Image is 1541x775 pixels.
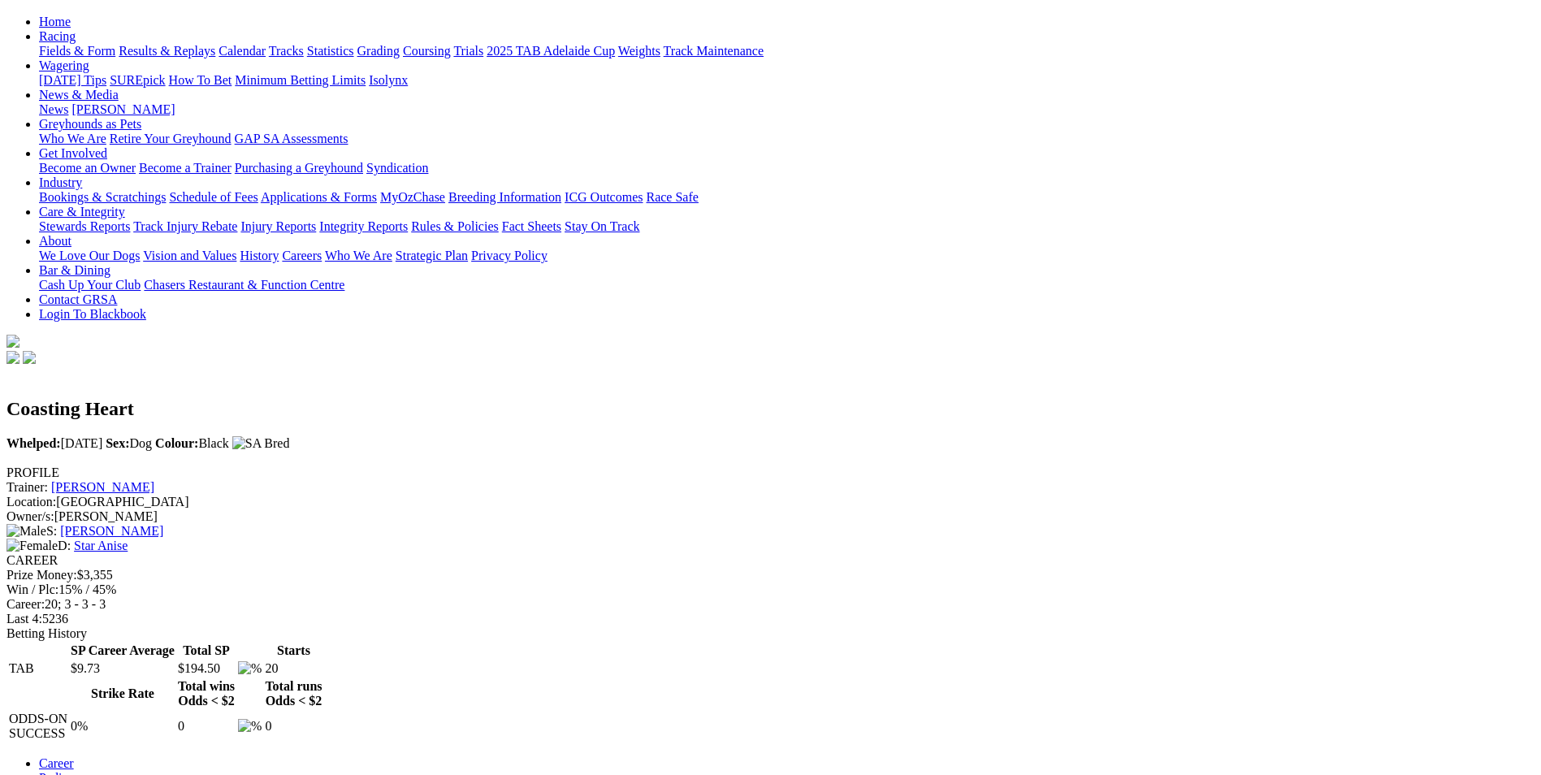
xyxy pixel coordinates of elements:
img: logo-grsa-white.png [6,335,19,348]
a: Purchasing a Greyhound [235,161,363,175]
a: Track Maintenance [664,44,764,58]
a: Grading [357,44,400,58]
a: Rules & Policies [411,219,499,233]
th: Total runs Odds < $2 [264,678,322,709]
div: PROFILE [6,465,1535,480]
img: SA Bred [232,436,290,451]
a: Contact GRSA [39,292,117,306]
a: History [240,249,279,262]
span: [DATE] [6,436,102,450]
a: Race Safe [646,190,698,204]
a: [PERSON_NAME] [71,102,175,116]
div: $3,355 [6,568,1535,582]
a: Care & Integrity [39,205,125,219]
a: Bar & Dining [39,263,110,277]
span: S: [6,524,57,538]
a: MyOzChase [380,190,445,204]
a: Login To Blackbook [39,307,146,321]
th: Total wins Odds < $2 [177,678,236,709]
a: Strategic Plan [396,249,468,262]
a: Industry [39,175,82,189]
a: Calendar [219,44,266,58]
a: Minimum Betting Limits [235,73,366,87]
a: Tracks [269,44,304,58]
div: 15% / 45% [6,582,1535,597]
span: Win / Plc: [6,582,58,596]
a: How To Bet [169,73,232,87]
a: Breeding Information [448,190,561,204]
th: Strike Rate [70,678,175,709]
div: Care & Integrity [39,219,1535,234]
b: Whelped: [6,436,61,450]
a: Stay On Track [565,219,639,233]
a: Careers [282,249,322,262]
div: Get Involved [39,161,1535,175]
td: 0 [264,711,322,742]
a: Get Involved [39,146,107,160]
a: [PERSON_NAME] [60,524,163,538]
a: Stewards Reports [39,219,130,233]
div: 20; 3 - 3 - 3 [6,597,1535,612]
a: Retire Your Greyhound [110,132,232,145]
a: Who We Are [325,249,392,262]
a: Privacy Policy [471,249,548,262]
img: Female [6,539,58,553]
th: Starts [264,643,322,659]
a: News & Media [39,88,119,102]
a: Chasers Restaurant & Function Centre [144,278,344,292]
td: ODDS-ON SUCCESS [8,711,68,742]
a: Applications & Forms [261,190,377,204]
div: [GEOGRAPHIC_DATA] [6,495,1535,509]
b: Colour: [155,436,198,450]
a: [DATE] Tips [39,73,106,87]
a: Who We Are [39,132,106,145]
a: We Love Our Dogs [39,249,140,262]
a: Become an Owner [39,161,136,175]
a: Racing [39,29,76,43]
a: Become a Trainer [139,161,232,175]
h2: Coasting Heart [6,398,1535,420]
span: Black [155,436,229,450]
a: Isolynx [369,73,408,87]
img: % [238,719,262,734]
span: Dog [106,436,152,450]
div: 5236 [6,612,1535,626]
a: SUREpick [110,73,165,87]
a: Fields & Form [39,44,115,58]
img: Male [6,524,46,539]
th: Total SP [177,643,236,659]
a: Results & Replays [119,44,215,58]
a: Cash Up Your Club [39,278,141,292]
a: Integrity Reports [319,219,408,233]
div: Betting History [6,626,1535,641]
span: Owner/s: [6,509,54,523]
div: About [39,249,1535,263]
a: Vision and Values [143,249,236,262]
span: Last 4: [6,612,42,626]
a: Greyhounds as Pets [39,117,141,131]
span: D: [6,539,71,552]
div: Bar & Dining [39,278,1535,292]
a: Track Injury Rebate [133,219,237,233]
a: Syndication [366,161,428,175]
a: [PERSON_NAME] [51,480,154,494]
img: % [238,661,262,676]
a: About [39,234,71,248]
a: Weights [618,44,660,58]
img: twitter.svg [23,351,36,364]
td: 20 [264,660,322,677]
a: Fact Sheets [502,219,561,233]
a: Schedule of Fees [169,190,258,204]
a: Career [39,756,74,770]
span: Career: [6,597,45,611]
div: CAREER [6,553,1535,568]
a: Bookings & Scratchings [39,190,166,204]
a: News [39,102,68,116]
td: 0 [177,711,236,742]
td: $9.73 [70,660,175,677]
th: SP Career Average [70,643,175,659]
td: 0% [70,711,175,742]
td: TAB [8,660,68,677]
div: Greyhounds as Pets [39,132,1535,146]
b: Sex: [106,436,129,450]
